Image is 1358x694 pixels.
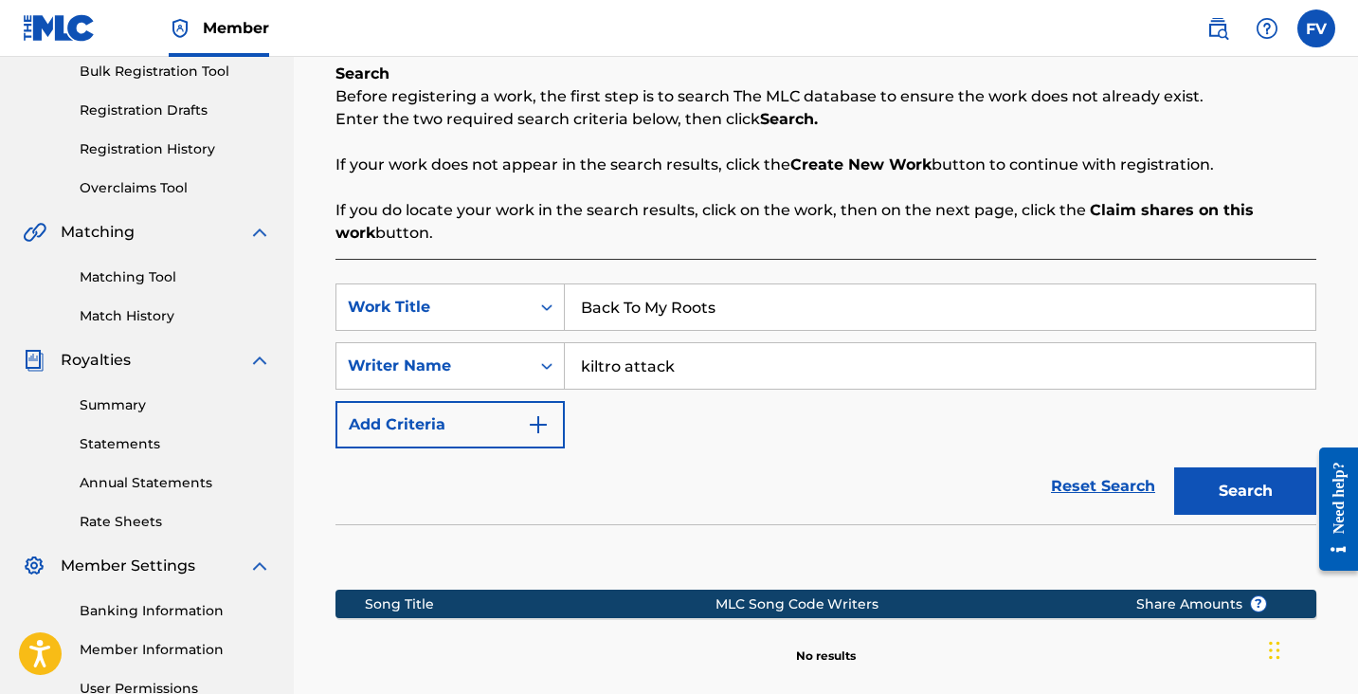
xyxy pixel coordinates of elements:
a: Statements [80,434,271,454]
form: Search Form [335,283,1316,524]
span: Member Settings [61,555,195,577]
button: Add Criteria [335,401,565,448]
div: Work Title [348,296,518,319]
a: Banking Information [80,601,271,621]
img: search [1206,17,1229,40]
p: No results [796,625,856,665]
a: Match History [80,306,271,326]
img: Member Settings [23,555,45,577]
a: Member Information [80,640,271,660]
a: Matching Tool [80,267,271,287]
span: Member [203,17,269,39]
p: Enter the two required search criteria below, then click [335,108,1316,131]
a: Summary [80,395,271,415]
div: Writers [827,594,1107,614]
a: Reset Search [1041,466,1165,507]
b: Search [335,64,389,82]
p: If you do locate your work in the search results, click on the work, then on the next page, click... [335,199,1316,245]
img: Royalties [23,349,45,372]
a: Registration Drafts [80,100,271,120]
a: Rate Sheets [80,512,271,532]
p: Before registering a work, the first step is to search The MLC database to ensure the work does n... [335,85,1316,108]
iframe: Resource Center [1305,432,1358,585]
a: Bulk Registration Tool [80,62,271,82]
a: Overclaims Tool [80,178,271,198]
span: Matching [61,221,135,244]
iframe: Chat Widget [1263,603,1358,694]
span: ? [1251,596,1266,612]
button: Search [1174,467,1316,515]
a: Public Search [1199,9,1237,47]
img: Top Rightsholder [169,17,191,40]
div: Drag [1269,622,1280,679]
span: Share Amounts [1136,594,1267,614]
img: help [1256,17,1278,40]
a: Registration History [80,139,271,159]
strong: Create New Work [790,155,932,173]
strong: Search. [760,110,818,128]
div: User Menu [1297,9,1335,47]
span: Royalties [61,349,131,372]
div: Writer Name [348,355,518,377]
img: MLC Logo [23,14,96,42]
img: expand [248,555,271,577]
a: Annual Statements [80,473,271,493]
div: MLC Song Code [715,594,827,614]
img: Matching [23,221,46,244]
img: expand [248,349,271,372]
img: expand [248,221,271,244]
p: If your work does not appear in the search results, click the button to continue with registration. [335,154,1316,176]
div: Song Title [365,594,715,614]
img: 9d2ae6d4665cec9f34b9.svg [527,413,550,436]
div: Help [1248,9,1286,47]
